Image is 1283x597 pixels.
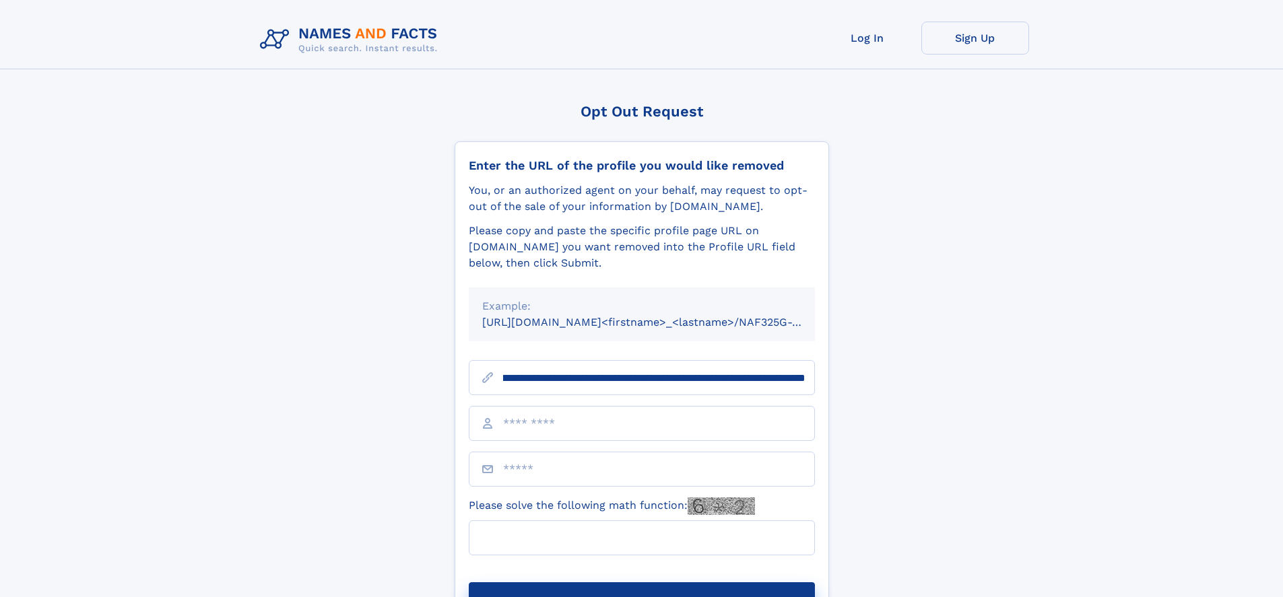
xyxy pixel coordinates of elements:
[455,103,829,120] div: Opt Out Request
[469,497,755,515] label: Please solve the following math function:
[255,22,449,58] img: Logo Names and Facts
[482,298,801,314] div: Example:
[482,316,841,328] small: [URL][DOMAIN_NAME]<firstname>_<lastname>/NAF325G-xxxxxxxx
[814,22,921,55] a: Log In
[921,22,1029,55] a: Sign Up
[469,182,815,215] div: You, or an authorized agent on your behalf, may request to opt-out of the sale of your informatio...
[469,223,815,271] div: Please copy and paste the specific profile page URL on [DOMAIN_NAME] you want removed into the Pr...
[469,158,815,173] div: Enter the URL of the profile you would like removed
